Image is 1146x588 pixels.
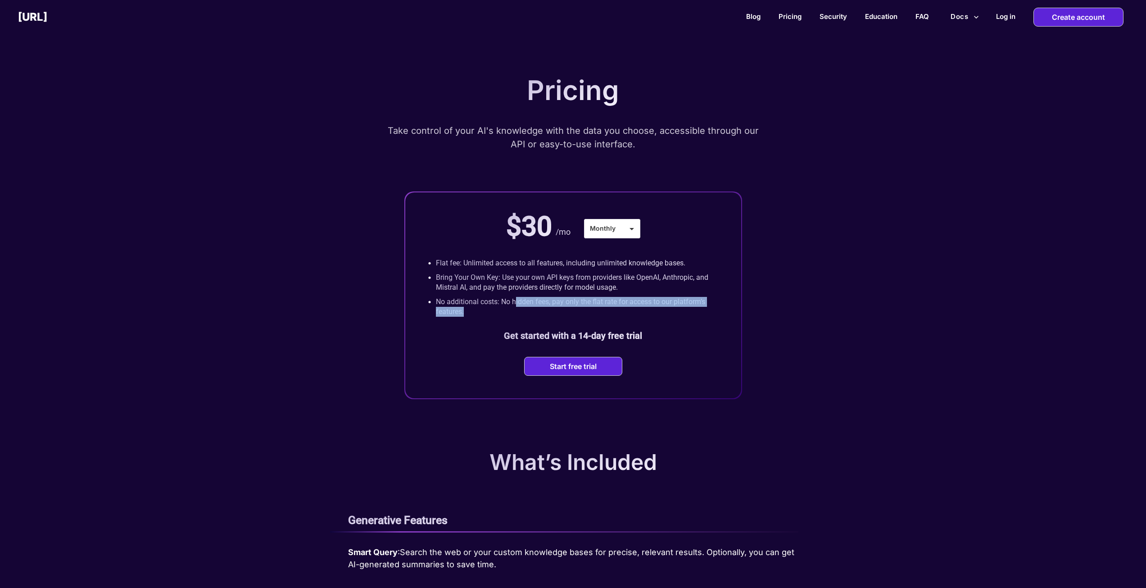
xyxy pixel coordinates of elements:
p: /mo [556,227,571,237]
p: Generative Features [348,514,798,527]
p: Pricing [527,74,619,106]
h2: Log in [996,12,1015,21]
p: : Search the web or your custom knowledge bases for precise, relevant results. Optionally, you ca... [348,546,798,570]
b: Smart Query [348,547,398,557]
p: No additional costs: No hidden fees, pay only the flat rate for access to our platform’s features. [436,297,719,317]
p: Flat fee: Unlimited access to all features, including unlimited knowledge bases. [436,258,685,268]
a: Pricing [779,12,802,21]
p: • [428,273,431,292]
div: Monthly [584,219,640,238]
b: Get started with a 14-day free trial [504,330,642,341]
a: Education [865,12,897,21]
p: Take control of your AI's knowledge with the data you choose, accessible through our API or easy-... [386,124,760,151]
p: Bring Your Own Key: Use your own API keys from providers like OpenAI, Anthropic, and Mistral AI, ... [436,273,719,292]
button: more [947,8,983,25]
button: Start free trial [547,362,599,371]
a: FAQ [915,12,929,21]
p: • [428,258,431,268]
h2: [URL] [18,10,47,23]
p: Create account [1052,8,1105,26]
p: • [428,297,431,317]
p: $30 [506,210,552,242]
p: What’s Included [489,449,657,475]
a: Blog [746,12,761,21]
a: Security [820,12,847,21]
